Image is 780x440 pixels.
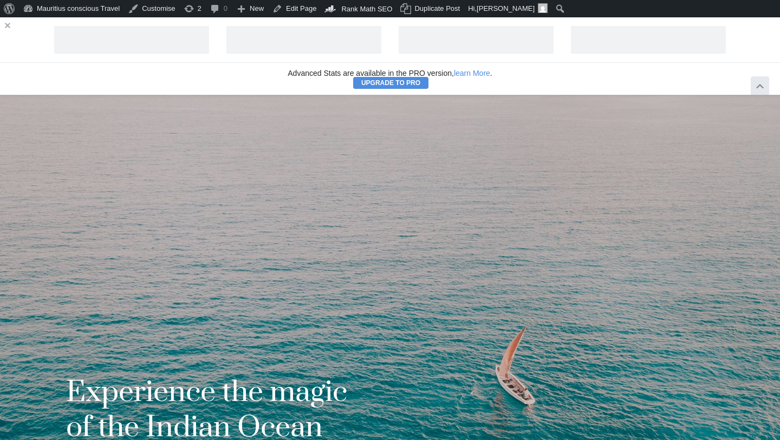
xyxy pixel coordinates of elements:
span: Hide Analytics Stats [755,79,765,89]
a: Upgrade to PRO [353,77,428,89]
p: Advanced Stats are available in the PRO version, . [13,69,767,77]
span: Rank Math SEO [341,5,392,13]
a: learn More [454,69,490,77]
span: [PERSON_NAME] [477,4,535,12]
